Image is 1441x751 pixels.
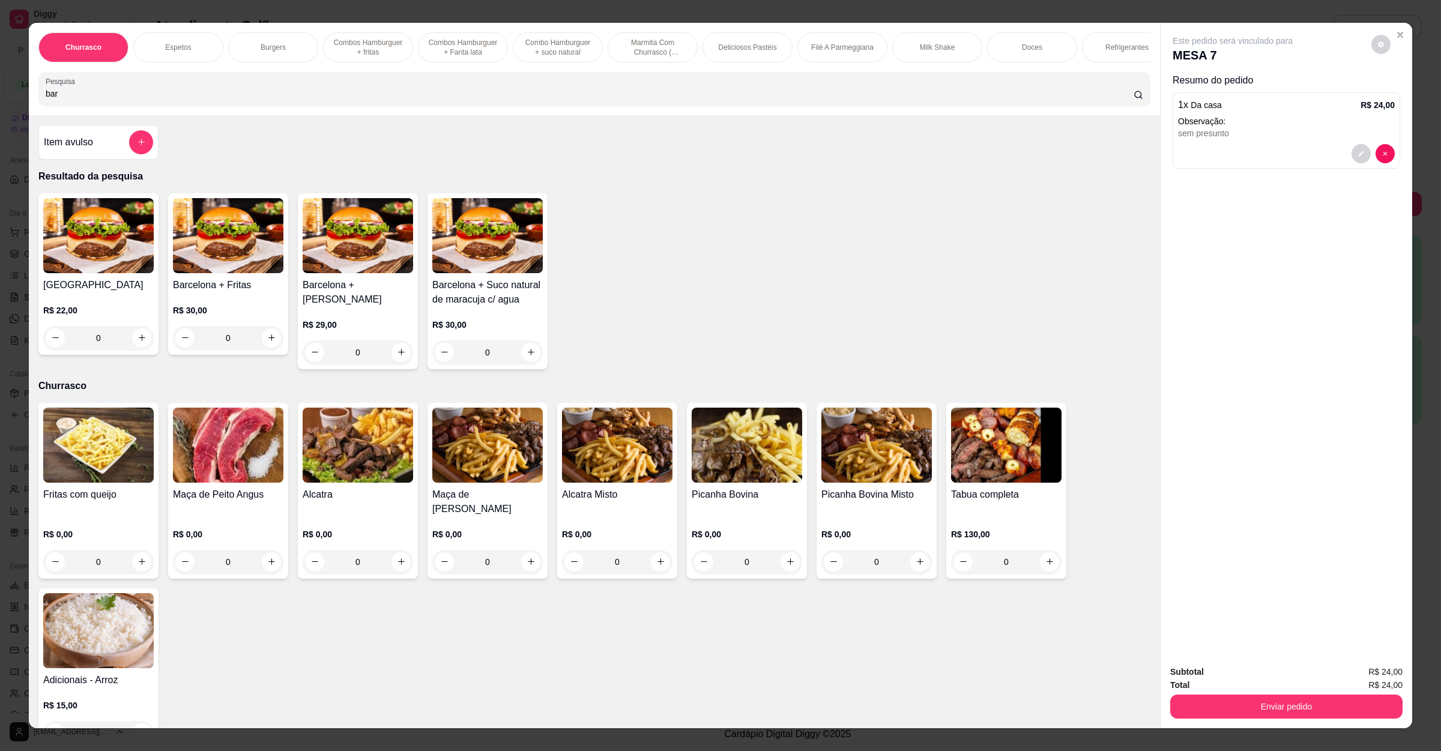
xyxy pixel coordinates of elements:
p: Combos Hamburguer + fritas [333,38,403,57]
p: R$ 0,00 [821,528,932,540]
p: R$ 0,00 [432,528,543,540]
h4: Picanha Bovina [692,487,802,502]
div: sem presunto [1178,127,1395,139]
img: product-image [692,408,802,483]
p: Milk Shake [920,43,955,52]
label: Pesquisa [46,76,79,86]
input: Pesquisa [46,88,1134,100]
p: Churrasco [65,43,101,52]
h4: Alcatra [303,487,413,502]
p: Este pedido será vinculado para [1173,35,1293,47]
p: R$ 15,00 [43,699,154,711]
img: product-image [562,408,672,483]
img: product-image [303,198,413,273]
img: product-image [303,408,413,483]
img: product-image [432,408,543,483]
img: product-image [173,198,283,273]
p: Combos Hamburguer + Fanta lata [428,38,498,57]
img: product-image [43,198,154,273]
h4: Barcelona + Fritas [173,278,283,292]
span: R$ 24,00 [1368,665,1403,678]
h4: Barcelona + Suco natural de maracuja c/ agua [432,278,543,307]
p: R$ 22,00 [43,304,154,316]
button: decrease-product-quantity [1376,144,1395,163]
span: Da casa [1191,100,1221,110]
p: Observação: [1178,115,1395,127]
p: R$ 24,00 [1361,99,1395,111]
p: R$ 0,00 [692,528,802,540]
h4: Maça de [PERSON_NAME] [432,487,543,516]
p: Marmita Com Churrasco ( Novidade ) [618,38,687,57]
h4: Fritas com queijo [43,487,154,502]
span: R$ 24,00 [1368,678,1403,692]
p: Doces [1022,43,1042,52]
img: product-image [43,593,154,668]
p: 1 x [1178,98,1222,112]
p: R$ 30,00 [173,304,283,316]
p: R$ 29,00 [303,319,413,331]
button: decrease-product-quantity [1352,144,1371,163]
strong: Total [1170,680,1189,690]
p: Burgers [261,43,286,52]
button: Enviar pedido [1170,695,1403,719]
p: Resumo do pedido [1173,73,1400,88]
p: Churrasco [38,379,1150,393]
button: decrease-product-quantity [46,723,65,743]
img: product-image [173,408,283,483]
h4: Barcelona + [PERSON_NAME] [303,278,413,307]
p: Refrigerantes [1105,43,1149,52]
img: product-image [951,408,1062,483]
img: product-image [43,408,154,483]
p: Resultado da pesquisa [38,169,1150,184]
p: Espetos [165,43,191,52]
h4: Tabua completa [951,487,1062,502]
strong: Subtotal [1170,667,1204,677]
p: MESA 7 [1173,47,1293,64]
button: add-separate-item [129,130,153,154]
button: decrease-product-quantity [1371,35,1391,54]
h4: Picanha Bovina Misto [821,487,932,502]
h4: Maça de Peito Angus [173,487,283,502]
h4: Item avulso [44,135,93,149]
p: R$ 30,00 [432,319,543,331]
p: Filé A Parmeggiana [811,43,874,52]
h4: Adicionais - Arroz [43,673,154,687]
p: R$ 0,00 [43,528,154,540]
p: R$ 0,00 [173,528,283,540]
p: R$ 130,00 [951,528,1062,540]
button: increase-product-quantity [132,723,151,743]
img: product-image [432,198,543,273]
p: Combo Hamburguer + suco natural [523,38,593,57]
p: R$ 0,00 [562,528,672,540]
h4: Alcatra Misto [562,487,672,502]
button: Close [1391,25,1410,44]
h4: [GEOGRAPHIC_DATA] [43,278,154,292]
img: product-image [821,408,932,483]
p: Deliciosos Pastéis [718,43,776,52]
p: R$ 0,00 [303,528,413,540]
